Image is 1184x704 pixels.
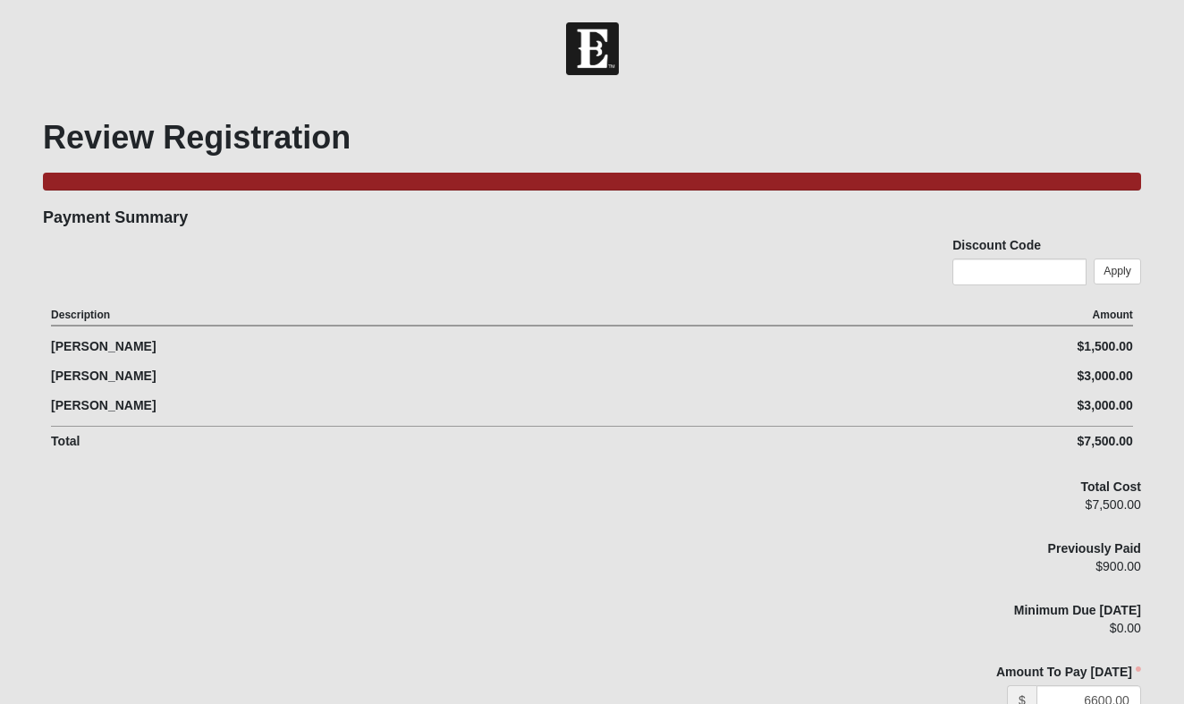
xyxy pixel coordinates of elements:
[793,663,1141,681] label: Amount To Pay [DATE]
[51,367,862,386] div: [PERSON_NAME]
[51,337,862,356] div: [PERSON_NAME]
[862,337,1132,356] div: $1,500.00
[51,432,862,451] div: Total
[1080,478,1140,496] label: Total Cost
[566,22,619,75] img: Church of Eleven22 Logo
[793,619,1141,649] div: $0.00
[862,396,1132,415] div: $3,000.00
[793,496,1141,526] div: $7,500.00
[1014,601,1141,619] label: Minimum Due [DATE]
[952,236,1041,254] label: Discount Code
[43,118,1141,157] h1: Review Registration
[51,396,862,415] div: [PERSON_NAME]
[793,557,1141,588] div: $900.00
[1048,539,1141,557] label: Previously Paid
[862,432,1132,451] div: $7,500.00
[862,367,1132,386] div: $3,000.00
[51,309,110,321] strong: Description
[1093,309,1133,321] strong: Amount
[43,208,1141,228] h4: Payment Summary
[1094,259,1141,284] a: Apply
